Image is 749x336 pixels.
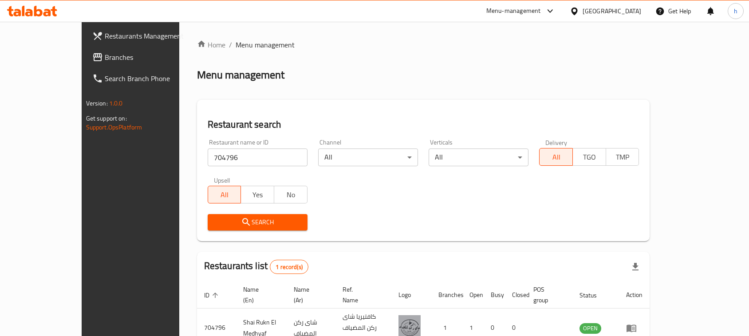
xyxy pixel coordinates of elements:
[583,6,641,16] div: [GEOGRAPHIC_DATA]
[105,31,200,41] span: Restaurants Management
[606,148,639,166] button: TMP
[86,98,108,109] span: Version:
[236,39,295,50] span: Menu management
[626,323,643,333] div: Menu
[229,39,232,50] li: /
[109,98,123,109] span: 1.0.0
[86,113,127,124] span: Get support on:
[572,148,606,166] button: TGO
[431,281,462,309] th: Branches
[208,148,307,166] input: Search for restaurant name or ID..
[85,25,207,47] a: Restaurants Management
[533,284,562,305] span: POS group
[85,68,207,89] a: Search Branch Phone
[619,281,650,309] th: Action
[294,284,325,305] span: Name (Ar)
[197,39,225,50] a: Home
[204,290,221,301] span: ID
[278,188,304,201] span: No
[486,6,541,16] div: Menu-management
[625,256,646,277] div: Export file
[539,148,573,166] button: All
[318,148,418,166] div: All
[85,47,207,68] a: Branches
[734,6,737,16] span: h
[343,284,381,305] span: Ref. Name
[543,151,569,164] span: All
[579,323,601,333] span: OPEN
[197,68,284,82] h2: Menu management
[212,188,238,201] span: All
[243,284,276,305] span: Name (En)
[197,39,650,50] nav: breadcrumb
[274,186,307,203] button: No
[270,263,308,271] span: 1 record(s)
[214,177,230,183] label: Upsell
[429,148,528,166] div: All
[105,52,200,63] span: Branches
[270,260,308,274] div: Total records count
[462,281,484,309] th: Open
[208,186,241,203] button: All
[86,121,142,133] a: Support.OpsPlatform
[579,290,608,301] span: Status
[208,214,307,231] button: Search
[484,281,505,309] th: Busy
[244,188,271,201] span: Yes
[576,151,603,164] span: TGO
[545,139,568,145] label: Delivery
[105,73,200,84] span: Search Branch Phone
[215,217,300,228] span: Search
[240,186,274,203] button: Yes
[391,281,431,309] th: Logo
[505,281,526,309] th: Closed
[208,118,639,131] h2: Restaurant search
[204,259,308,274] h2: Restaurants list
[610,151,636,164] span: TMP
